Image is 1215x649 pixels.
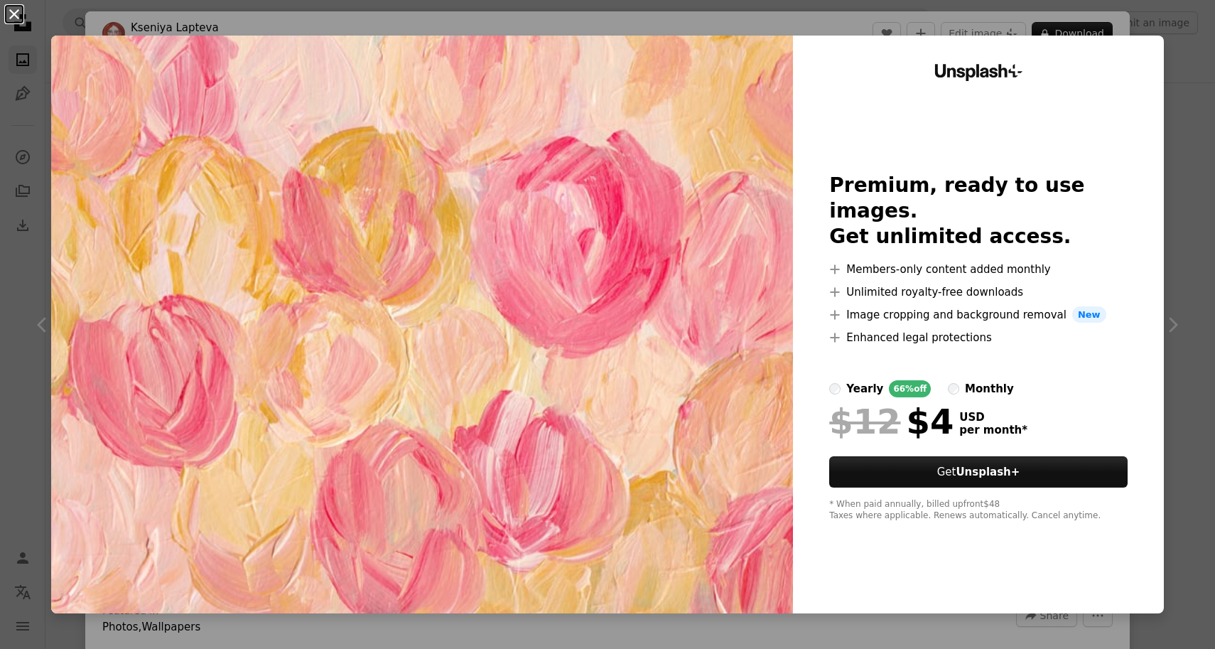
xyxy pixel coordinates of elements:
[829,383,841,395] input: yearly66%off
[1072,306,1106,323] span: New
[965,380,1014,397] div: monthly
[829,403,954,440] div: $4
[829,456,1127,488] button: GetUnsplash+
[959,411,1027,424] span: USD
[948,383,959,395] input: monthly
[959,424,1027,436] span: per month *
[829,306,1127,323] li: Image cropping and background removal
[846,380,883,397] div: yearly
[829,403,900,440] span: $12
[956,466,1020,478] strong: Unsplash+
[889,380,931,397] div: 66% off
[829,499,1127,522] div: * When paid annually, billed upfront $48 Taxes where applicable. Renews automatically. Cancel any...
[829,329,1127,346] li: Enhanced legal protections
[829,284,1127,301] li: Unlimited royalty-free downloads
[829,261,1127,278] li: Members-only content added monthly
[829,173,1127,250] h2: Premium, ready to use images. Get unlimited access.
